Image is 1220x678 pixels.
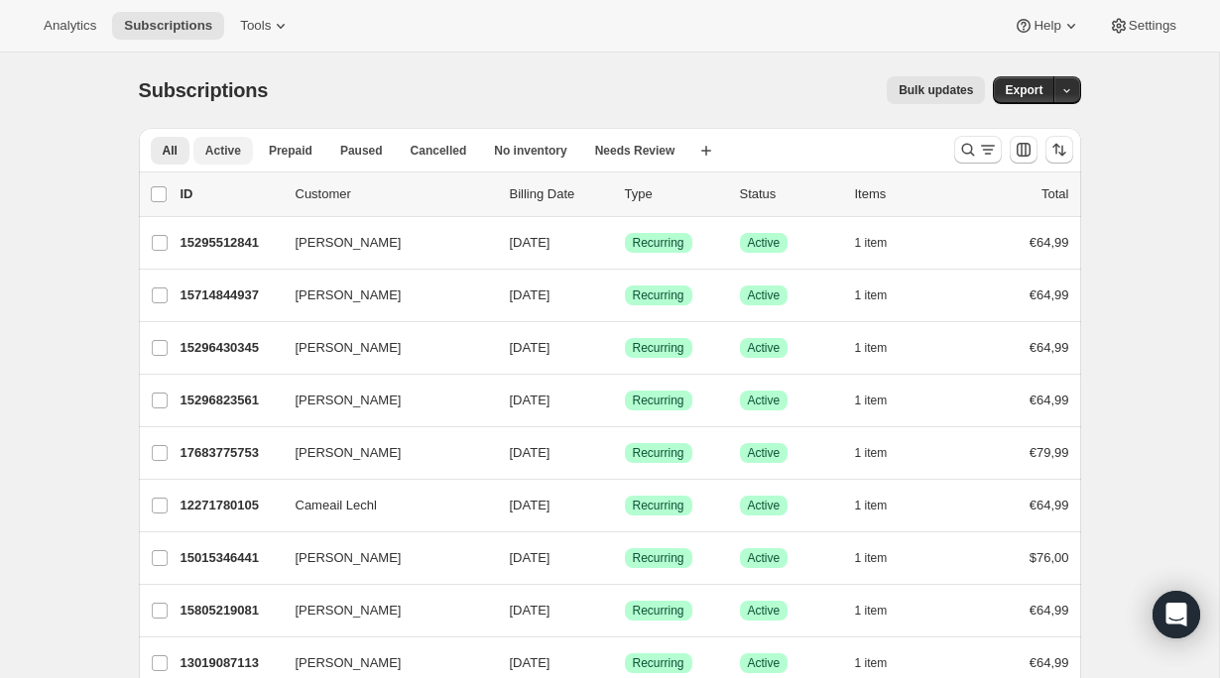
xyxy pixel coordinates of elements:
span: Subscriptions [124,18,212,34]
span: 1 item [855,393,888,408]
p: Billing Date [510,184,609,204]
p: ID [181,184,280,204]
span: 1 item [855,655,888,671]
div: 15015346441[PERSON_NAME][DATE]SuccessRecurringSuccessActive1 item$76,00 [181,544,1069,572]
span: $76,00 [1030,550,1069,565]
div: 15805219081[PERSON_NAME][DATE]SuccessRecurringSuccessActive1 item€64,99 [181,597,1069,624]
span: [PERSON_NAME] [296,653,402,673]
span: €79,99 [1030,445,1069,460]
button: 1 item [855,282,910,309]
p: 15295512841 [181,233,280,253]
span: [DATE] [510,287,550,302]
p: 13019087113 [181,653,280,673]
span: Recurring [633,445,684,461]
button: Export [993,76,1054,104]
span: Help [1034,18,1060,34]
span: [DATE] [510,550,550,565]
span: [DATE] [510,603,550,618]
button: 1 item [855,544,910,572]
p: Status [740,184,839,204]
p: 15805219081 [181,601,280,621]
span: [DATE] [510,235,550,250]
span: 1 item [855,550,888,566]
span: Bulk updates [899,82,973,98]
span: Active [748,445,781,461]
span: Active [748,393,781,408]
button: Tools [228,12,303,40]
span: 1 item [855,340,888,356]
div: Items [855,184,954,204]
span: Settings [1129,18,1176,34]
div: 15296823561[PERSON_NAME][DATE]SuccessRecurringSuccessActive1 item€64,99 [181,387,1069,414]
button: Customize table column order and visibility [1010,136,1037,164]
button: Subscriptions [112,12,224,40]
button: Analytics [32,12,108,40]
span: Tools [240,18,271,34]
span: [DATE] [510,498,550,512]
button: [PERSON_NAME] [284,332,482,364]
button: 1 item [855,229,910,257]
span: Recurring [633,498,684,513]
button: [PERSON_NAME] [284,385,482,416]
span: 1 item [855,287,888,303]
span: €64,99 [1030,393,1069,407]
span: Active [205,143,241,159]
button: [PERSON_NAME] [284,280,482,311]
div: 12271780105Cameail Lechl[DATE]SuccessRecurringSuccessActive1 item€64,99 [181,492,1069,519]
span: Active [748,655,781,671]
span: [DATE] [510,445,550,460]
span: 1 item [855,445,888,461]
p: 15296430345 [181,338,280,358]
button: 1 item [855,334,910,362]
span: [DATE] [510,393,550,407]
span: [PERSON_NAME] [296,233,402,253]
p: Customer [296,184,494,204]
span: Active [748,287,781,303]
span: 1 item [855,498,888,513]
span: Recurring [633,340,684,356]
button: Settings [1097,12,1188,40]
p: 15714844937 [181,285,280,305]
span: Cancelled [411,143,467,159]
div: IDCustomerBilling DateTypeStatusItemsTotal [181,184,1069,204]
div: 13019087113[PERSON_NAME][DATE]SuccessRecurringSuccessActive1 item€64,99 [181,649,1069,677]
button: Sort the results [1045,136,1073,164]
span: Recurring [633,655,684,671]
span: Subscriptions [139,79,269,101]
span: [PERSON_NAME] [296,338,402,358]
p: 15296823561 [181,391,280,410]
button: [PERSON_NAME] [284,542,482,574]
button: 1 item [855,492,910,519]
span: 1 item [855,603,888,619]
span: [PERSON_NAME] [296,391,402,410]
span: Active [748,550,781,566]
div: 15296430345[PERSON_NAME][DATE]SuccessRecurringSuccessActive1 item€64,99 [181,334,1069,362]
span: [PERSON_NAME] [296,285,402,305]
span: [PERSON_NAME] [296,548,402,568]
div: Open Intercom Messenger [1153,591,1200,638]
span: €64,99 [1030,287,1069,302]
span: €64,99 [1030,603,1069,618]
div: Type [625,184,724,204]
span: €64,99 [1030,498,1069,512]
span: Needs Review [595,143,675,159]
span: Active [748,498,781,513]
span: Recurring [633,235,684,251]
button: Cameail Lechl [284,490,482,521]
span: €64,99 [1030,655,1069,670]
span: [DATE] [510,655,550,670]
span: Active [748,340,781,356]
p: 15015346441 [181,548,280,568]
span: All [163,143,178,159]
p: 17683775753 [181,443,280,463]
p: 12271780105 [181,496,280,515]
span: Recurring [633,603,684,619]
span: Cameail Lechl [296,496,377,515]
button: 1 item [855,439,910,467]
span: Recurring [633,550,684,566]
span: [DATE] [510,340,550,355]
div: 15714844937[PERSON_NAME][DATE]SuccessRecurringSuccessActive1 item€64,99 [181,282,1069,309]
span: Active [748,603,781,619]
button: Search and filter results [954,136,1002,164]
span: No inventory [494,143,566,159]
